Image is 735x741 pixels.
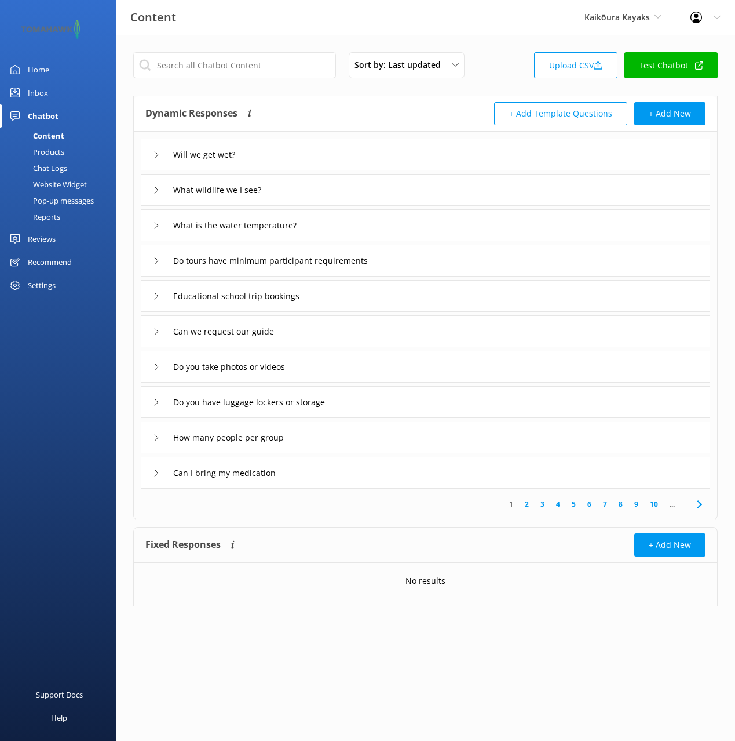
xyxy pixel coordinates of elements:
[7,176,116,192] a: Website Widget
[584,12,650,23] span: Kaikōura Kayaks
[7,192,94,209] div: Pop-up messages
[582,499,597,510] a: 6
[634,102,705,125] button: + Add New
[503,499,519,510] a: 1
[7,160,67,176] div: Chat Logs
[494,102,627,125] button: + Add Template Questions
[634,533,705,557] button: + Add New
[405,575,445,587] p: No results
[535,499,550,510] a: 3
[566,499,582,510] a: 5
[7,192,116,209] a: Pop-up messages
[534,52,617,78] a: Upload CSV
[628,499,644,510] a: 9
[7,144,116,160] a: Products
[133,52,336,78] input: Search all Chatbot Content
[28,274,56,297] div: Settings
[36,683,83,706] div: Support Docs
[28,58,49,81] div: Home
[28,104,58,128] div: Chatbot
[644,499,664,510] a: 10
[145,102,237,125] h4: Dynamic Responses
[597,499,613,510] a: 7
[28,250,72,274] div: Recommend
[613,499,628,510] a: 8
[130,8,176,27] h3: Content
[7,128,64,144] div: Content
[51,706,67,729] div: Help
[664,499,681,510] span: ...
[7,176,87,192] div: Website Widget
[7,209,116,225] a: Reports
[7,128,116,144] a: Content
[7,160,116,176] a: Chat Logs
[624,52,718,78] a: Test Chatbot
[7,209,60,225] div: Reports
[354,59,448,71] span: Sort by: Last updated
[519,499,535,510] a: 2
[28,81,48,104] div: Inbox
[28,227,56,250] div: Reviews
[145,533,221,557] h4: Fixed Responses
[17,20,84,39] img: 2-1647550015.png
[7,144,64,160] div: Products
[550,499,566,510] a: 4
